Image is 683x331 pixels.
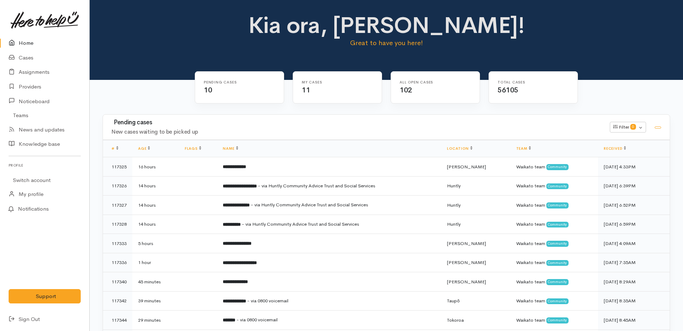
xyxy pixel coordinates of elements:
span: [PERSON_NAME] [447,164,486,170]
td: Waikato team [510,234,598,253]
td: Waikato team [510,176,598,196]
span: Huntly [447,221,461,227]
td: [DATE] 7:35AM [598,253,670,272]
td: 117326 [103,176,132,196]
h6: Total cases [498,80,560,84]
td: 14 hours [132,196,179,215]
td: Waikato team [510,215,598,234]
td: Waikato team [510,311,598,330]
h3: Pending cases [112,119,601,126]
span: Huntly [447,202,461,208]
td: 117336 [103,253,132,272]
span: Community [546,183,569,189]
span: Community [546,241,569,246]
span: - via 0800 voicemail [247,298,288,304]
td: 5 hours [132,234,179,253]
td: 16 hours [132,157,179,177]
span: 56105 [498,86,518,95]
button: Support [9,289,81,304]
span: Community [546,260,569,266]
span: [PERSON_NAME] [447,279,486,285]
td: 117327 [103,196,132,215]
span: 10 [204,86,212,95]
span: 102 [400,86,412,95]
span: 0 [630,124,636,130]
td: [DATE] 4:33PM [598,157,670,177]
a: Age [138,146,150,151]
td: 14 hours [132,215,179,234]
p: Great to have you here! [247,38,526,48]
button: Filter0 [610,122,646,133]
td: 45 minutes [132,272,179,292]
td: 117340 [103,272,132,292]
td: [DATE] 8:35AM [598,291,670,311]
a: Team [516,146,531,151]
span: - via Huntly Community Advice Trust and Social Services [258,183,375,189]
span: Community [546,279,569,285]
a: Name [223,146,238,151]
a: Location [447,146,472,151]
td: [DATE] 6:39PM [598,176,670,196]
span: Community [546,164,569,170]
td: 117325 [103,157,132,177]
td: 14 hours [132,176,179,196]
h1: Kia ora, [PERSON_NAME]! [247,13,526,38]
h6: Profile [9,160,81,170]
td: [DATE] 4:09AM [598,234,670,253]
td: Waikato team [510,291,598,311]
td: Waikato team [510,253,598,272]
span: Tokoroa [447,317,464,323]
td: [DATE] 6:52PM [598,196,670,215]
h6: All Open cases [400,80,462,84]
td: 117333 [103,234,132,253]
span: 11 [302,86,310,95]
h4: New cases waiting to be picked up [112,129,601,135]
td: 117328 [103,215,132,234]
td: Waikato team [510,196,598,215]
span: Huntly [447,183,461,189]
td: [DATE] 8:45AM [598,311,670,330]
td: 117344 [103,311,132,330]
a: Flags [185,146,201,151]
td: 29 minutes [132,311,179,330]
td: [DATE] 6:59PM [598,215,670,234]
td: 39 minutes [132,291,179,311]
span: - via 0800 voicemail [236,317,278,323]
span: Taupō [447,298,460,304]
td: 117342 [103,291,132,311]
span: Community [546,317,569,323]
span: - via Huntly Community Advice Trust and Social Services [251,202,368,208]
td: [DATE] 8:29AM [598,272,670,292]
span: [PERSON_NAME] [447,259,486,265]
td: Waikato team [510,157,598,177]
span: Community [546,298,569,304]
td: Waikato team [510,272,598,292]
a: Received [604,146,626,151]
td: 1 hour [132,253,179,272]
span: Community [546,202,569,208]
h6: My cases [302,80,364,84]
h6: Pending cases [204,80,267,84]
span: Community [546,222,569,227]
span: - via Huntly Community Advice Trust and Social Services [242,221,359,227]
a: # [112,146,118,151]
span: [PERSON_NAME] [447,240,486,246]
